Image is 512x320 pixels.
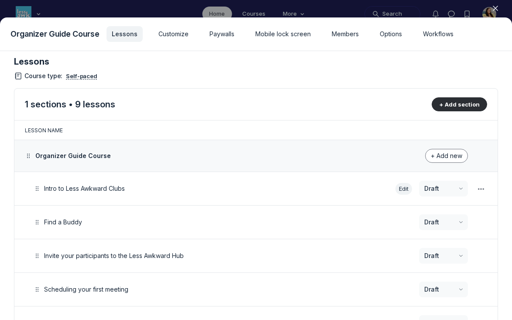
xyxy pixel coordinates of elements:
[158,30,189,38] span: Customize
[14,273,498,306] tr: Scheduling your first meetingDraft
[25,99,115,110] span: 1 sections • 9 lessons
[35,152,111,159] span: Organizer Guide Course
[44,252,184,259] span: Invite your participants to the Less Awkward Hub
[44,251,184,261] button: Invite your participants to the Less Awkward Hub
[44,184,125,193] button: Intro to Less Awkward Clubs
[419,282,468,297] button: Draft
[35,151,111,161] button: Organizer Guide Course
[423,30,454,38] span: Workflows
[14,172,498,206] tr: Intro to Less Awkward ClubsEditDraft
[25,127,63,134] span: Lesson name
[14,71,99,81] p: Course type :
[380,30,402,38] span: Options
[424,285,439,294] span: Draft
[432,97,487,111] button: + Add section
[14,239,498,273] tr: Invite your participants to the Less Awkward HubDraft
[44,218,82,227] button: Find a Buddy
[419,214,468,230] button: Draft
[332,30,359,38] span: Members
[424,184,439,193] span: Draft
[424,218,439,227] span: Draft
[425,149,468,163] button: + Add new
[424,251,439,260] span: Draft
[395,183,412,195] button: Edit
[255,30,311,38] span: Mobile lock screen
[10,28,100,40] span: Organizer Guide Course
[14,55,99,68] h5: Lessons
[44,218,82,226] span: Find a Buddy
[44,285,128,294] button: Scheduling your first meeting
[44,185,125,192] span: Intro to Less Awkward Clubs
[14,206,498,239] tr: Find a BuddyDraft
[44,286,128,293] span: Scheduling your first meeting
[419,181,468,196] button: Draft
[210,30,234,38] span: Paywalls
[431,152,462,159] span: + Add new
[112,30,137,38] span: Lessons
[64,71,99,81] button: Self-paced
[419,248,468,264] button: Draft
